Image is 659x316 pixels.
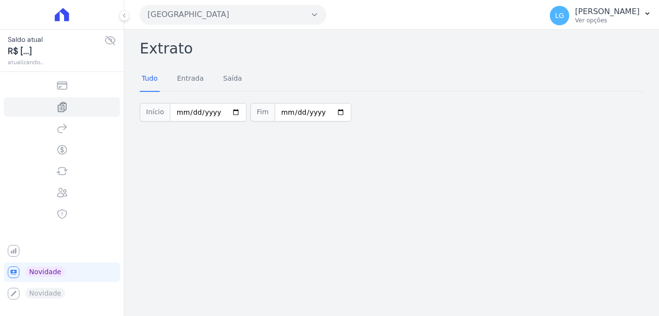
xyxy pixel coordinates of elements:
[555,12,564,19] span: LG
[140,67,160,92] a: Tudo
[140,5,326,24] button: [GEOGRAPHIC_DATA]
[4,263,120,282] a: Novidade
[140,103,170,122] span: Início
[575,7,640,17] p: [PERSON_NAME]
[250,103,275,122] span: Fim
[140,37,643,59] h2: Extrato
[8,58,104,67] span: atualizando...
[8,35,104,45] span: Saldo atual
[175,67,206,92] a: Entrada
[25,266,65,277] span: Novidade
[542,2,659,29] button: LG [PERSON_NAME] Ver opções
[575,17,640,24] p: Ver opções
[8,45,104,58] span: R$ [...]
[221,67,244,92] a: Saída
[8,76,116,303] nav: Sidebar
